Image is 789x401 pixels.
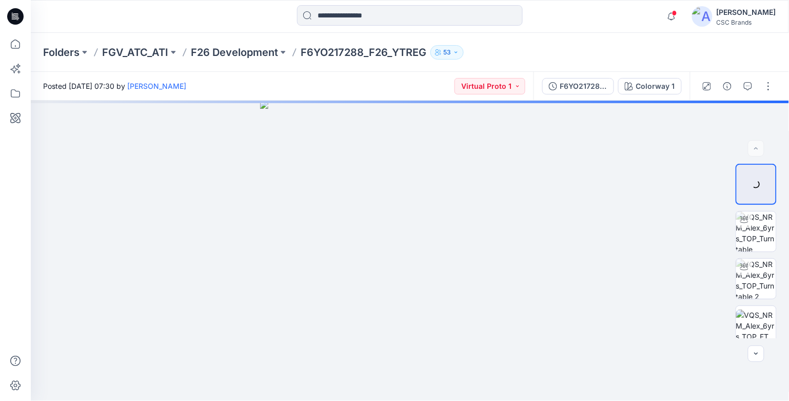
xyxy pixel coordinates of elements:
p: 53 [443,47,451,58]
div: [PERSON_NAME] [717,6,776,18]
a: Folders [43,45,80,60]
img: VQS_NRM_Alex_6yrs_TOP_Turntable 2 [736,259,776,299]
div: CSC Brands [717,18,776,26]
img: VQS_NRM_Alex_6yrs_TOP_FT [736,310,776,342]
div: F6YO217288_F26_YTREG_VP1 [560,81,607,92]
button: Details [719,78,736,94]
button: F6YO217288_F26_YTREG_VP1 [542,78,614,94]
a: [PERSON_NAME] [127,82,186,90]
img: avatar [692,6,713,27]
span: Posted [DATE] 07:30 by [43,81,186,91]
img: eyJhbGciOiJIUzI1NiIsImtpZCI6IjAiLCJzbHQiOiJzZXMiLCJ0eXAiOiJKV1QifQ.eyJkYXRhIjp7InR5cGUiOiJzdG9yYW... [260,101,560,401]
button: 53 [430,45,464,60]
a: F26 Development [191,45,278,60]
div: Colorway 1 [636,81,675,92]
button: Colorway 1 [618,78,682,94]
img: VQS_NRM_Alex_6yrs_TOP_Turntable [736,212,776,252]
p: F6YO217288_F26_YTREG [301,45,426,60]
a: FGV_ATC_ATI [102,45,168,60]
